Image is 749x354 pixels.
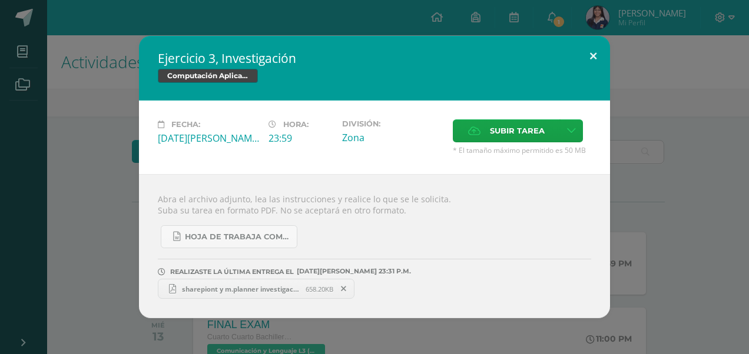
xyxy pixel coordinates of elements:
[158,279,354,299] a: sharepiont y m.planner investigacion.pdf 658.20KB
[176,285,306,293] span: sharepiont y m.planner investigacion.pdf
[185,232,291,242] span: Hoja de trabaja Compu Aplicada.docx
[576,36,610,76] button: Close (Esc)
[158,132,259,145] div: [DATE][PERSON_NAME]
[342,131,443,144] div: Zona
[453,145,591,155] span: * El tamaño máximo permitido es 50 MB
[269,132,333,145] div: 23:59
[283,120,309,129] span: Hora:
[334,282,354,295] span: Remover entrega
[171,120,200,129] span: Fecha:
[490,120,545,142] span: Subir tarea
[161,225,297,248] a: Hoja de trabaja Compu Aplicada.docx
[294,271,411,272] span: [DATE][PERSON_NAME] 23:31 P.M.
[139,174,610,318] div: Abra el archivo adjunto, lea las instrucciones y realice lo que se le solicita. Suba su tarea en ...
[306,285,333,293] span: 658.20KB
[170,268,294,276] span: REALIZASTE LA ÚLTIMA ENTREGA EL
[158,69,258,83] span: Computación Aplicada
[342,119,443,128] label: División:
[158,50,591,66] h2: Ejercicio 3, Investigación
